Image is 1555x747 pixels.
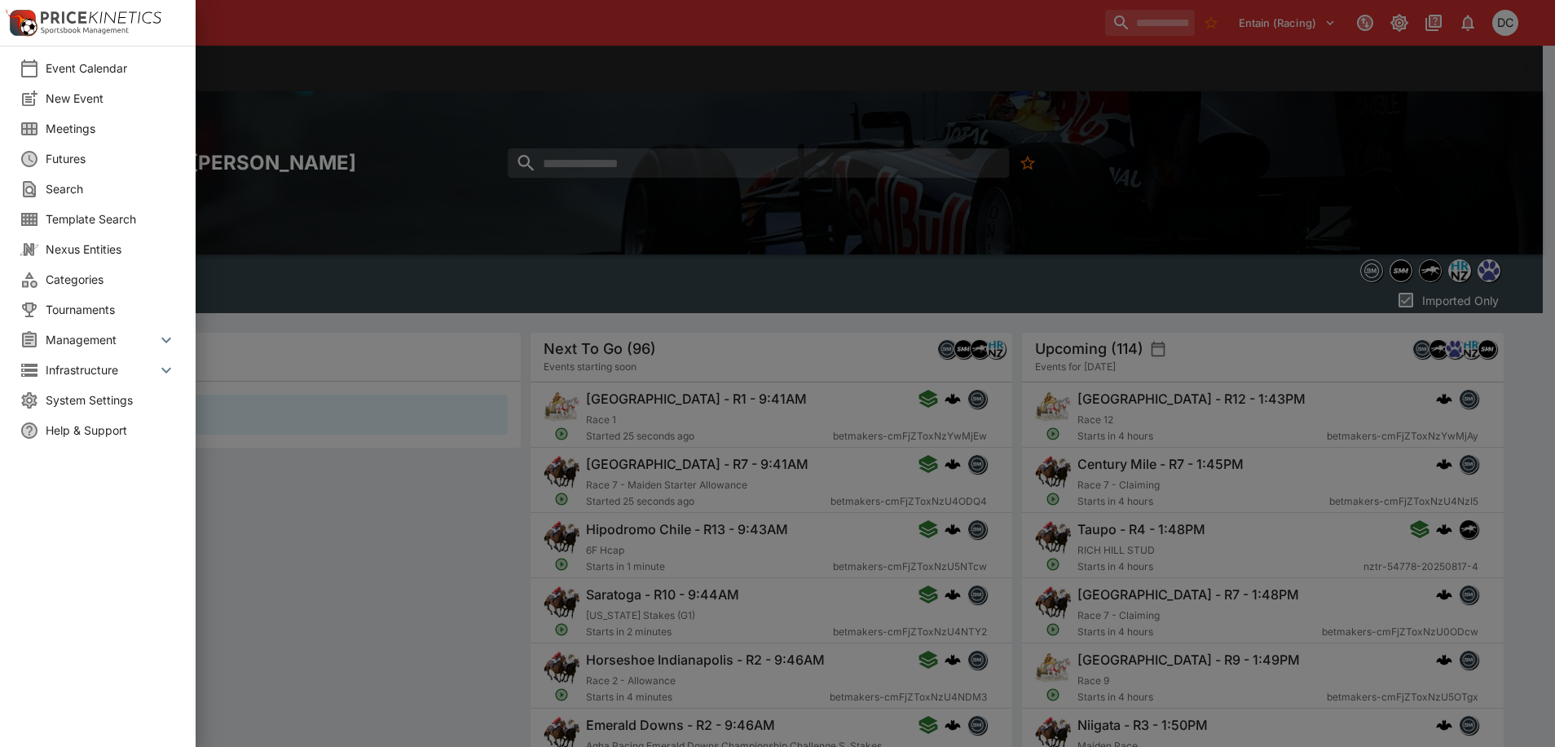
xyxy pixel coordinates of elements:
[41,11,161,24] img: PriceKinetics
[46,331,156,348] span: Management
[46,271,176,288] span: Categories
[46,241,176,258] span: Nexus Entities
[46,301,176,318] span: Tournaments
[46,391,176,409] span: System Settings
[46,180,176,197] span: Search
[46,60,176,77] span: Event Calendar
[46,150,176,167] span: Futures
[41,27,129,34] img: Sportsbook Management
[46,210,176,228] span: Template Search
[5,7,37,39] img: PriceKinetics Logo
[46,361,156,378] span: Infrastructure
[46,120,176,137] span: Meetings
[46,422,176,439] span: Help & Support
[46,90,176,107] span: New Event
